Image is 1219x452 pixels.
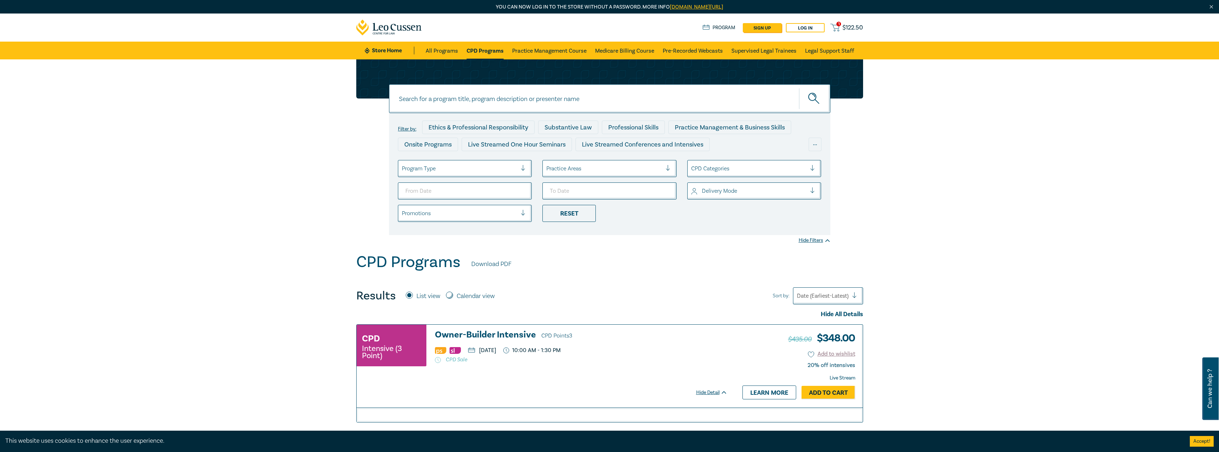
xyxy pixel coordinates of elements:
[435,330,727,341] h3: Owner-Builder Intensive
[808,362,855,369] div: 20% off intensives
[842,24,863,32] span: $ 122.50
[462,138,572,151] div: Live Streamed One Hour Seminars
[681,155,747,168] div: National Programs
[356,253,461,271] h1: CPD Programs
[362,345,421,359] small: Intensive (3 Point)
[830,375,855,381] strong: Live Stream
[435,356,727,363] p: CPD Sale
[426,42,458,59] a: All Programs
[788,330,855,346] h3: $ 348.00
[1207,362,1213,416] span: Can we help ?
[786,23,825,32] a: Log in
[450,347,461,354] img: Substantive Law
[435,330,727,341] a: Owner-Builder Intensive CPD Points3
[703,24,736,32] a: Program
[576,138,710,151] div: Live Streamed Conferences and Intensives
[389,84,830,113] input: Search for a program title, program description or presenter name
[602,121,665,134] div: Professional Skills
[398,182,532,200] input: From Date
[799,237,830,244] div: Hide Filters
[663,42,723,59] a: Pre-Recorded Webcasts
[356,289,396,303] h4: Results
[668,121,791,134] div: Practice Management & Business Skills
[541,332,572,339] span: CPD Points 3
[691,165,693,172] input: select
[1190,436,1214,447] button: Accept cookies
[670,4,723,10] a: [DOMAIN_NAME][URL]
[512,42,587,59] a: Practice Management Course
[1208,4,1214,10] img: Close
[600,155,678,168] div: 10 CPD Point Packages
[808,350,855,358] button: Add to wishlist
[788,335,811,344] span: $435.00
[503,347,561,354] p: 10:00 AM - 1:30 PM
[467,42,504,59] a: CPD Programs
[836,22,841,26] span: 1
[691,187,693,195] input: select
[5,436,1179,446] div: This website uses cookies to enhance the user experience.
[402,165,403,172] input: select
[398,126,416,132] label: Filter by:
[471,260,511,269] a: Download PDF
[802,386,855,399] a: Add to Cart
[696,389,735,396] div: Hide Detail
[422,121,535,134] div: Ethics & Professional Responsibility
[538,121,598,134] div: Substantive Law
[435,347,446,354] img: Professional Skills
[514,155,596,168] div: Pre-Recorded Webcasts
[468,347,496,353] p: [DATE]
[809,138,821,151] div: ...
[416,292,440,301] label: List view
[356,3,863,11] p: You can now log in to the store without a password. More info
[542,182,677,200] input: To Date
[742,385,796,399] a: Learn more
[362,332,380,345] h3: CPD
[365,47,414,54] a: Store Home
[773,292,789,300] span: Sort by:
[595,42,654,59] a: Medicare Billing Course
[356,310,863,319] div: Hide All Details
[398,155,511,168] div: Live Streamed Practical Workshops
[797,292,798,300] input: Sort by
[542,205,596,222] div: Reset
[398,138,458,151] div: Onsite Programs
[402,209,403,217] input: select
[457,292,495,301] label: Calendar view
[743,23,782,32] a: sign up
[731,42,797,59] a: Supervised Legal Trainees
[805,42,854,59] a: Legal Support Staff
[546,165,548,172] input: select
